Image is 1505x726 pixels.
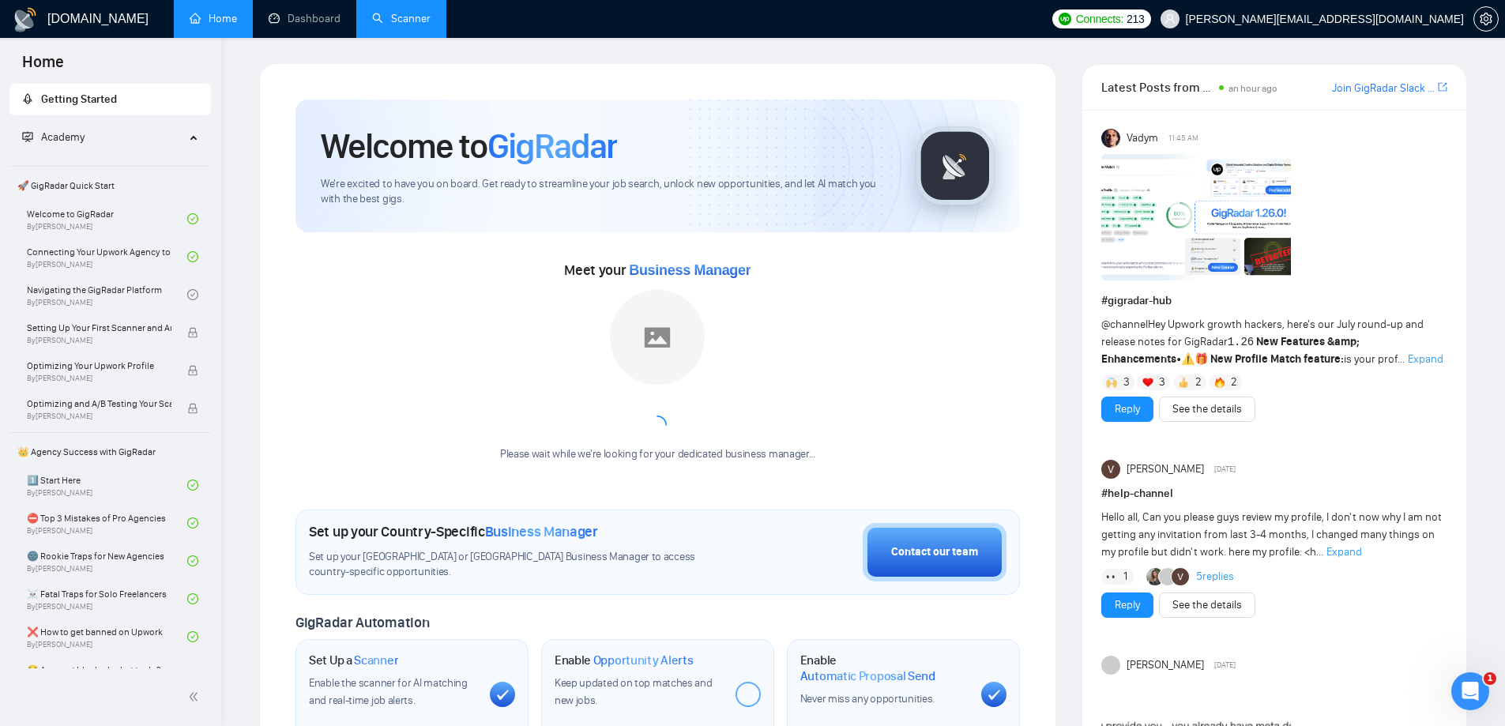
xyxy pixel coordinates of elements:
img: 👀 [1106,571,1117,582]
span: rocket [22,93,33,104]
img: ❤️ [1142,377,1153,388]
img: 🔥 [1214,377,1225,388]
img: F09AC4U7ATU-image.png [1101,154,1291,280]
span: lock [187,365,198,376]
a: Join GigRadar Slack Community [1332,80,1435,97]
span: Hey Upwork growth hackers, here's our July round-up and release notes for GigRadar • is your prof... [1101,318,1424,366]
span: Academy [41,130,85,144]
img: Vadym [1101,129,1120,148]
span: [DATE] [1214,658,1236,672]
span: Enable the scanner for AI matching and real-time job alerts. [309,676,468,707]
a: Connecting Your Upwork Agency to GigRadarBy[PERSON_NAME] [27,239,187,274]
span: lock [187,327,198,338]
span: loading [648,416,667,434]
span: [PERSON_NAME] [1127,461,1204,478]
h1: # gigradar-hub [1101,292,1447,310]
span: check-circle [187,251,198,262]
a: setting [1473,13,1499,25]
span: Automatic Proposal Send [800,668,935,684]
a: homeHome [190,12,237,25]
button: Reply [1101,397,1153,422]
span: 213 [1127,10,1144,28]
span: Business Manager [485,523,598,540]
div: Contact our team [891,544,978,561]
span: Getting Started [41,92,117,106]
img: Vishal Suthar [1101,460,1120,479]
span: By [PERSON_NAME] [27,374,171,383]
span: user [1164,13,1176,24]
iframe: Intercom live chat [1451,672,1489,710]
span: Home [9,51,77,84]
span: Scanner [354,653,398,668]
a: ❌ How to get banned on UpworkBy[PERSON_NAME] [27,619,187,654]
h1: Set Up a [309,653,398,668]
li: Getting Started [9,84,211,115]
span: 11:45 AM [1168,131,1198,145]
strong: New Profile Match feature: [1210,352,1344,366]
span: 👑 Agency Success with GigRadar [11,436,209,468]
h1: Welcome to [321,125,617,167]
span: 🎁 [1195,352,1208,366]
button: See the details [1159,592,1255,618]
img: gigradar-logo.png [916,126,995,205]
a: export [1438,80,1447,95]
span: check-circle [187,517,198,529]
img: 🙌 [1106,377,1117,388]
span: Set up your [GEOGRAPHIC_DATA] or [GEOGRAPHIC_DATA] Business Manager to access country-specific op... [309,550,728,580]
span: Expand [1408,352,1443,366]
span: [DATE] [1214,462,1236,476]
span: Never miss any opportunities. [800,692,935,705]
span: Setting Up Your First Scanner and Auto-Bidder [27,320,171,336]
span: an hour ago [1228,83,1277,94]
img: Korlan [1146,568,1164,585]
span: check-circle [187,593,198,604]
span: 3 [1159,374,1165,390]
a: Reply [1115,596,1140,614]
code: 1.26 [1228,336,1255,348]
a: Navigating the GigRadar PlatformBy[PERSON_NAME] [27,277,187,312]
span: 2 [1231,374,1237,390]
span: By [PERSON_NAME] [27,336,171,345]
span: check-circle [187,631,198,642]
img: logo [13,7,38,32]
span: check-circle [187,289,198,300]
h1: # help-channel [1101,485,1447,502]
span: fund-projection-screen [22,131,33,142]
span: GigRadar [487,125,617,167]
span: We're excited to have you on board. Get ready to streamline your job search, unlock new opportuni... [321,177,890,207]
span: Opportunity Alerts [593,653,694,668]
button: setting [1473,6,1499,32]
span: GigRadar Automation [295,614,429,631]
a: searchScanner [372,12,431,25]
span: setting [1474,13,1498,25]
span: 1 [1484,672,1496,685]
h1: Set up your Country-Specific [309,523,598,540]
span: By [PERSON_NAME] [27,412,171,421]
span: 2 [1195,374,1202,390]
h1: Enable [800,653,969,683]
span: Connects: [1076,10,1123,28]
button: Contact our team [863,523,1006,581]
span: Optimizing and A/B Testing Your Scanner for Better Results [27,396,171,412]
div: Please wait while we're looking for your dedicated business manager... [491,447,825,462]
span: Vadym [1127,130,1158,147]
span: Keep updated on top matches and new jobs. [555,676,713,707]
a: See the details [1172,596,1242,614]
img: upwork-logo.png [1059,13,1071,25]
a: See the details [1172,401,1242,418]
span: check-circle [187,555,198,566]
img: 👍 [1178,377,1189,388]
img: placeholder.png [610,290,705,385]
span: 3 [1123,374,1130,390]
h1: Enable [555,653,694,668]
span: Optimizing Your Upwork Profile [27,358,171,374]
a: 5replies [1196,569,1234,585]
span: Latest Posts from the GigRadar Community [1101,77,1214,97]
a: 😭 Account blocked: what to do? [27,657,187,692]
span: @channel [1101,318,1148,331]
span: Expand [1326,545,1362,559]
button: Reply [1101,592,1153,618]
span: 1 [1123,569,1127,585]
span: check-circle [187,480,198,491]
span: Meet your [564,261,751,279]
